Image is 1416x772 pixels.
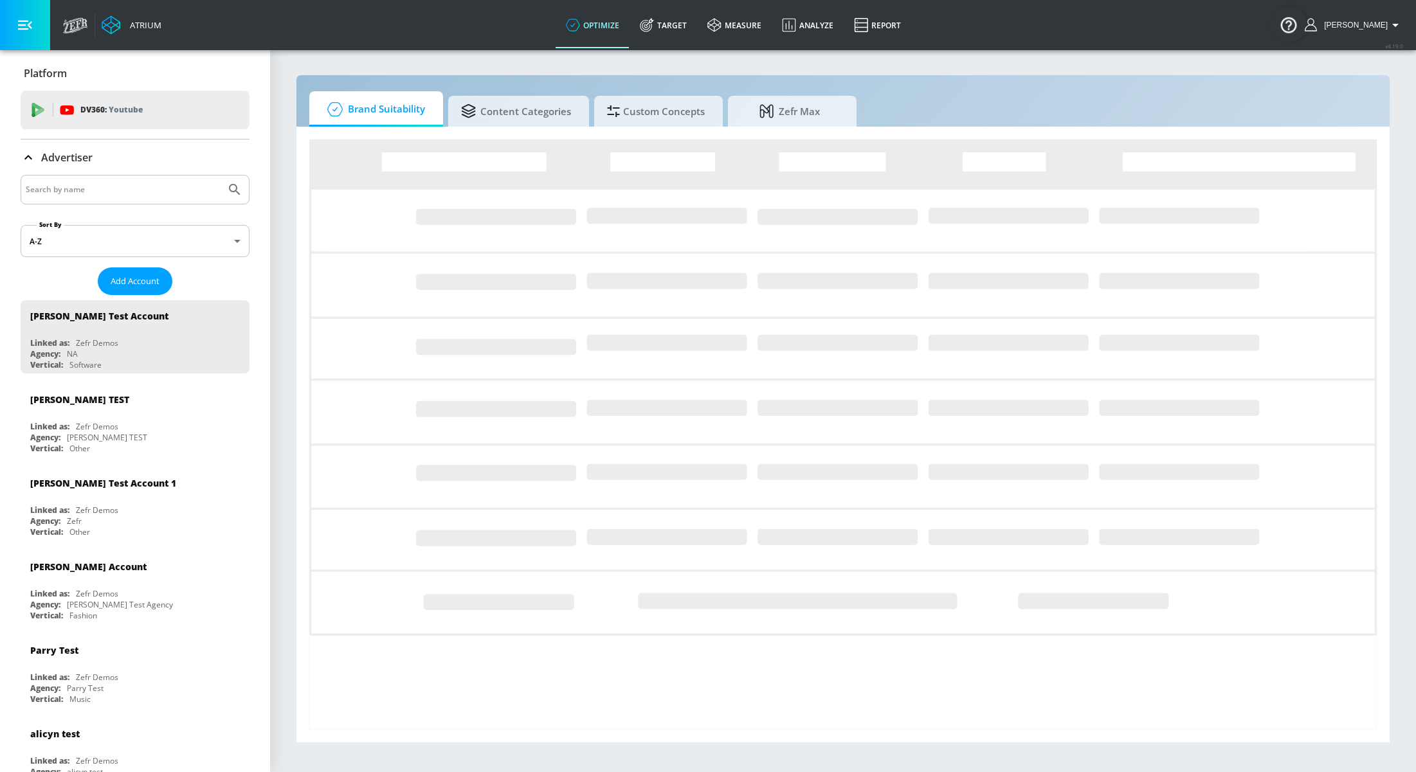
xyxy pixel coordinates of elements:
div: [PERSON_NAME] Test AccountLinked as:Zefr DemosAgency:NAVertical:Software [21,300,250,373]
span: v 4.19.0 [1385,42,1403,49]
div: Zefr Demos [76,588,118,599]
div: Music [69,694,91,705]
span: Content Categories [461,96,571,127]
div: Agency: [30,348,60,359]
div: Zefr Demos [76,672,118,683]
div: Other [69,526,90,537]
a: Analyze [772,2,844,48]
p: DV360: [80,103,143,117]
div: Vertical: [30,610,63,621]
div: Advertiser [21,139,250,175]
div: Vertical: [30,526,63,537]
div: [PERSON_NAME] TEST [30,393,129,406]
span: Zefr Max [741,96,839,127]
div: Vertical: [30,359,63,370]
div: Parry TestLinked as:Zefr DemosAgency:Parry TestVertical:Music [21,634,250,708]
div: Linked as: [30,755,69,766]
div: [PERSON_NAME] Test Account [30,310,168,322]
div: Linked as: [30,505,69,516]
div: Agency: [30,683,60,694]
div: Software [69,359,102,370]
p: Youtube [109,103,143,116]
span: Add Account [111,274,159,289]
div: [PERSON_NAME] Account [30,561,147,573]
div: Linked as: [30,421,69,432]
input: Search by name [26,181,221,198]
div: Fashion [69,610,97,621]
span: Brand Suitability [322,94,425,125]
div: [PERSON_NAME] AccountLinked as:Zefr DemosAgency:[PERSON_NAME] Test AgencyVertical:Fashion [21,551,250,624]
a: Report [844,2,911,48]
div: Agency: [30,599,60,610]
div: Zefr Demos [76,337,118,348]
button: [PERSON_NAME] [1305,17,1403,33]
button: Add Account [98,267,172,295]
div: Parry Test [30,644,78,656]
a: Target [630,2,697,48]
div: [PERSON_NAME] TESTLinked as:Zefr DemosAgency:[PERSON_NAME] TESTVertical:Other [21,384,250,457]
div: Zefr Demos [76,755,118,766]
div: [PERSON_NAME] Test Agency [67,599,173,610]
button: Open Resource Center [1271,6,1307,42]
div: [PERSON_NAME] Test Account 1 [30,477,176,489]
div: Zefr Demos [76,421,118,432]
p: Platform [24,66,67,80]
label: Sort By [37,220,64,229]
div: Linked as: [30,588,69,599]
div: Atrium [125,19,161,31]
div: Vertical: [30,694,63,705]
div: Linked as: [30,672,69,683]
div: [PERSON_NAME] TEST [67,432,147,443]
div: Agency: [30,516,60,526]
div: [PERSON_NAME] Test Account 1Linked as:Zefr DemosAgency:ZefrVertical:Other [21,467,250,541]
a: Atrium [102,15,161,35]
div: NA [67,348,78,359]
div: A-Z [21,225,250,257]
a: optimize [556,2,630,48]
span: Custom Concepts [607,96,705,127]
div: Agency: [30,432,60,443]
div: Zefr [67,516,82,526]
div: Zefr Demos [76,505,118,516]
div: alicyn test [30,728,80,740]
a: measure [697,2,772,48]
p: Advertiser [41,150,93,165]
div: Linked as: [30,337,69,348]
span: login as: lekhraj.bhadava@zefr.com [1319,21,1388,30]
div: Vertical: [30,443,63,454]
div: Other [69,443,90,454]
div: DV360: Youtube [21,91,250,129]
div: Parry Test [67,683,104,694]
div: Platform [21,55,250,91]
